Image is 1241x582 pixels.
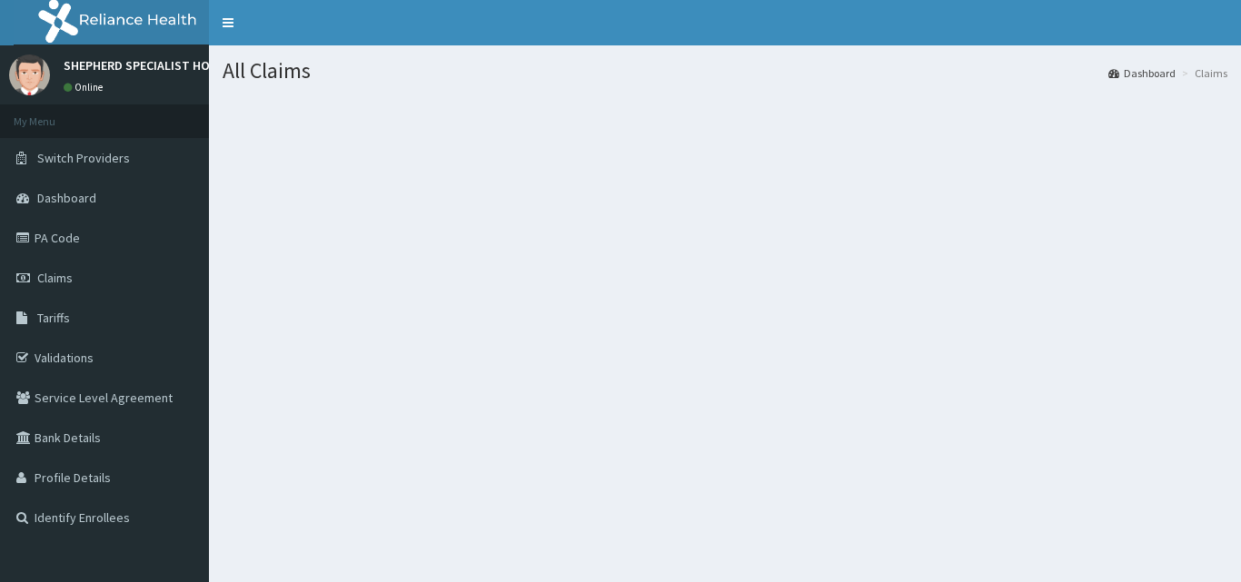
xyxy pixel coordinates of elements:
[9,54,50,95] img: User Image
[1177,65,1227,81] li: Claims
[64,59,249,72] p: SHEPHERD SPECIALIST HOSPITAL
[37,190,96,206] span: Dashboard
[64,81,107,94] a: Online
[37,150,130,166] span: Switch Providers
[37,310,70,326] span: Tariffs
[37,270,73,286] span: Claims
[223,59,1227,83] h1: All Claims
[1108,65,1176,81] a: Dashboard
